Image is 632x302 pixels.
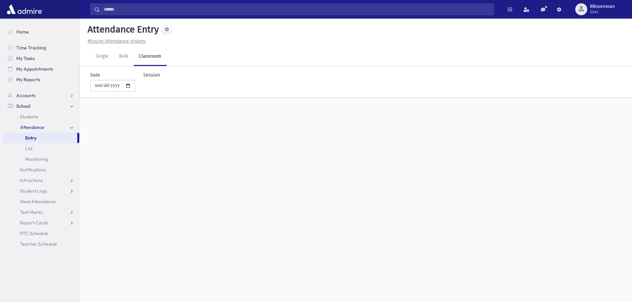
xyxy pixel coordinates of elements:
[16,29,29,35] span: Home
[100,3,494,15] input: Search
[3,74,79,85] a: My Reports
[3,53,79,64] a: My Tasks
[16,92,35,98] span: Accounts
[20,114,38,120] span: Students
[134,47,167,66] a: Classroom
[3,64,79,74] a: My Appointments
[25,146,33,151] span: List
[143,72,160,79] label: Session
[3,228,79,239] a: PTC Schedule
[3,217,79,228] a: Report Cards
[3,42,79,53] a: Time Tracking
[3,101,79,111] a: School
[20,241,57,247] span: Teacher Schedule
[590,4,615,9] span: RRosenman
[25,135,36,141] span: Entry
[20,209,42,215] span: Test Marks
[16,77,40,83] span: My Reports
[85,24,159,35] h5: Attendance Entry
[90,47,114,66] a: Single
[20,124,44,130] span: Attendance
[16,66,53,72] span: My Appointments
[3,154,79,164] a: Monitoring
[20,177,43,183] span: Infractions
[5,3,43,16] img: AdmirePro
[20,199,56,205] span: Meal Attendance
[3,207,79,217] a: Test Marks
[114,47,134,66] a: Bulk
[3,111,79,122] a: Students
[3,164,79,175] a: Notifications
[3,239,79,249] a: Teacher Schedule
[20,220,48,226] span: Report Cards
[3,90,79,101] a: Accounts
[3,133,77,143] a: Entry
[16,45,46,51] span: Time Tracking
[90,72,100,79] label: Date
[3,122,79,133] a: Attendance
[3,143,79,154] a: List
[16,55,35,61] span: My Tasks
[3,196,79,207] a: Meal Attendance
[3,175,79,186] a: Infractions
[85,38,146,44] a: Missing Attendance History
[20,167,46,173] span: Notifications
[590,9,615,15] span: User
[3,186,79,196] a: Student Logs
[3,27,79,37] a: Home
[25,156,48,162] span: Monitoring
[16,103,30,109] span: School
[20,188,47,194] span: Student Logs
[88,38,146,44] u: Missing Attendance History
[20,230,48,236] span: PTC Schedule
